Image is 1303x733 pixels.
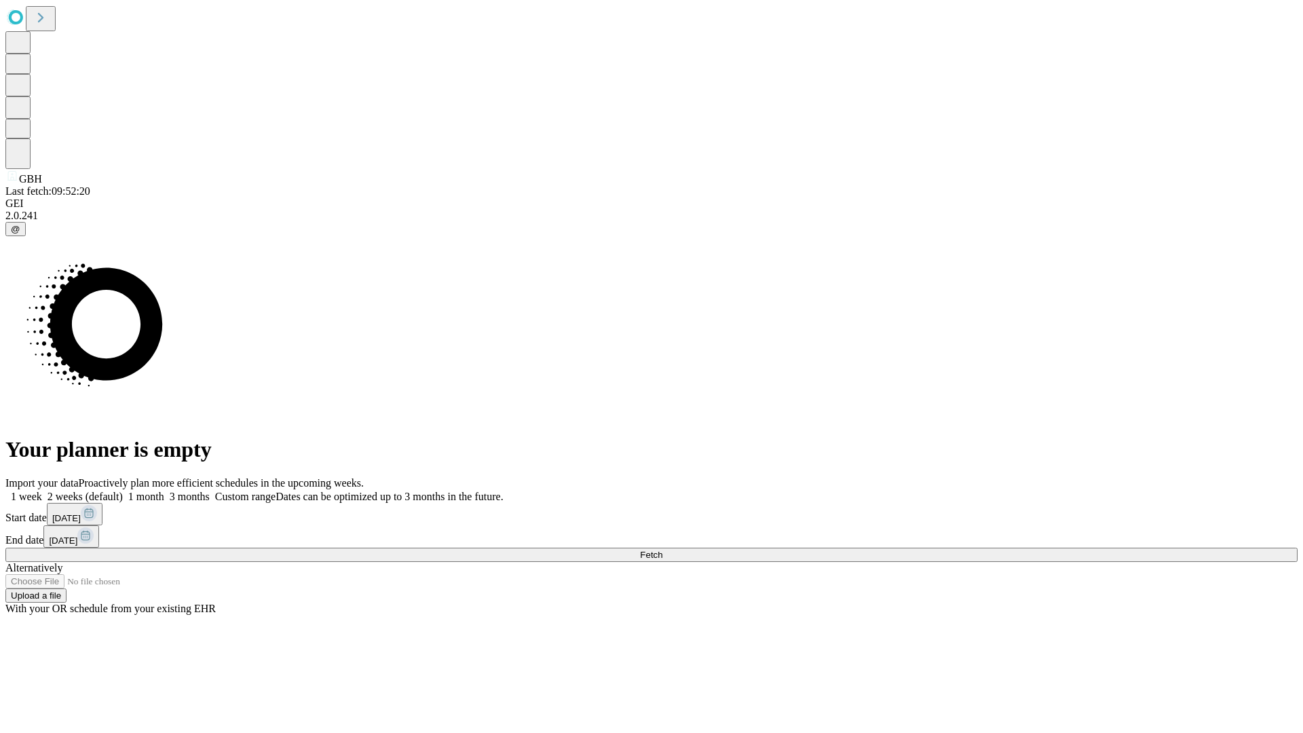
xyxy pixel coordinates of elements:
[48,491,123,502] span: 2 weeks (default)
[43,525,99,548] button: [DATE]
[5,477,79,489] span: Import your data
[5,437,1298,462] h1: Your planner is empty
[79,477,364,489] span: Proactively plan more efficient schedules in the upcoming weeks.
[215,491,276,502] span: Custom range
[19,173,42,185] span: GBH
[5,210,1298,222] div: 2.0.241
[5,525,1298,548] div: End date
[5,562,62,574] span: Alternatively
[5,198,1298,210] div: GEI
[5,185,90,197] span: Last fetch: 09:52:20
[11,224,20,234] span: @
[5,603,216,614] span: With your OR schedule from your existing EHR
[5,222,26,236] button: @
[5,548,1298,562] button: Fetch
[5,588,67,603] button: Upload a file
[47,503,102,525] button: [DATE]
[276,491,503,502] span: Dates can be optimized up to 3 months in the future.
[49,535,77,546] span: [DATE]
[170,491,210,502] span: 3 months
[640,550,662,560] span: Fetch
[52,513,81,523] span: [DATE]
[11,491,42,502] span: 1 week
[128,491,164,502] span: 1 month
[5,503,1298,525] div: Start date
